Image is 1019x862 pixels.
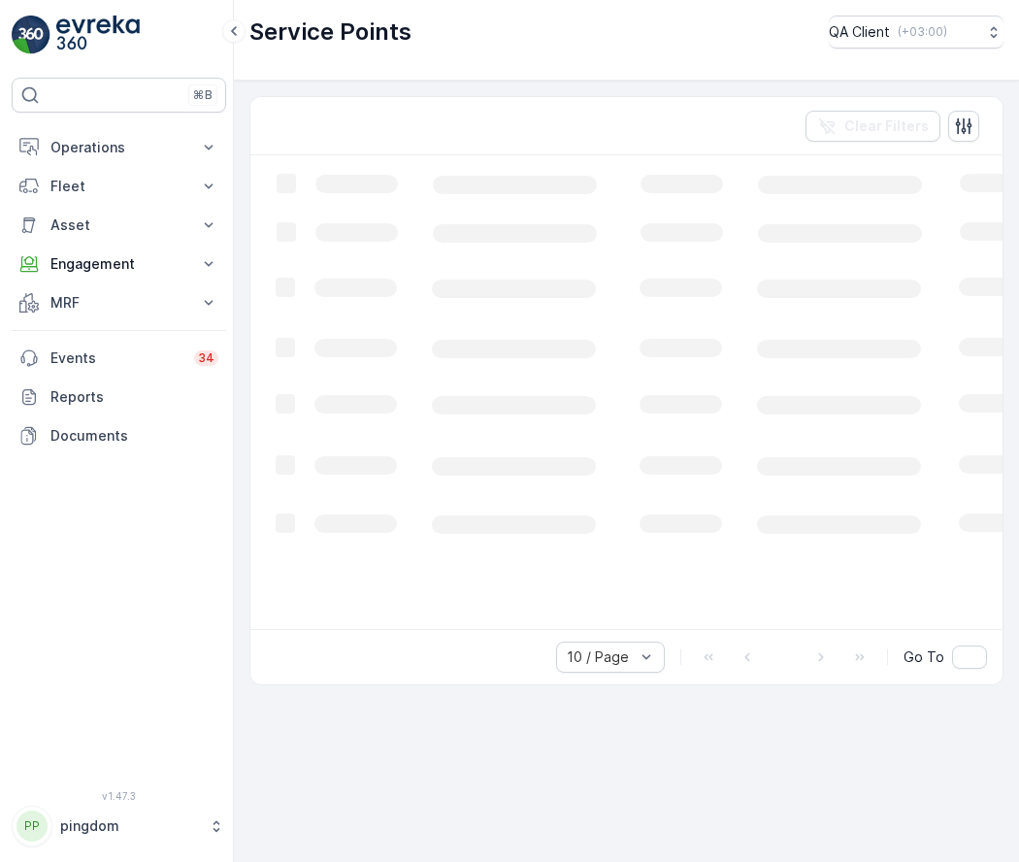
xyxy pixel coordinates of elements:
button: Clear Filters [805,111,940,142]
button: Operations [12,128,226,167]
p: ( +03:00 ) [898,24,947,40]
p: MRF [50,293,187,313]
p: pingdom [60,816,199,836]
button: QA Client(+03:00) [829,16,1003,49]
p: Reports [50,387,218,407]
button: PPpingdom [12,806,226,846]
button: MRF [12,283,226,322]
p: 34 [198,350,214,366]
img: logo [12,16,50,54]
p: ⌘B [193,87,213,103]
button: Fleet [12,167,226,206]
p: Events [50,348,182,368]
a: Events34 [12,339,226,378]
p: Fleet [50,177,187,196]
p: Asset [50,215,187,235]
img: logo_light-DOdMpM7g.png [56,16,140,54]
p: Operations [50,138,187,157]
button: Asset [12,206,226,245]
p: Clear Filters [844,116,929,136]
p: QA Client [829,22,890,42]
span: Go To [904,647,944,667]
div: PP [16,811,48,842]
span: v 1.47.3 [12,790,226,802]
button: Engagement [12,245,226,283]
p: Documents [50,426,218,446]
p: Engagement [50,254,187,274]
a: Documents [12,416,226,455]
p: Service Points [249,17,411,48]
a: Reports [12,378,226,416]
